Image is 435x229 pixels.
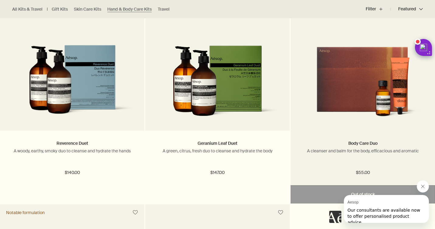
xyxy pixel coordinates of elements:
div: Aesop says "Our consultants are available now to offer personalised product advice.". Open messag... [329,180,429,223]
iframe: Close message from Aesop [417,180,429,193]
img: Reverence Duet in outer carton [9,45,135,122]
a: Geranium Leaf Duet in outer carton [145,9,290,131]
button: Save to cabinet [275,207,286,218]
span: Our consultants are available now to offer personalised product advice. [4,13,76,30]
a: A body cleanser and balm alongside a recycled cardboard gift box. [291,9,435,131]
button: Featured [391,2,423,16]
p: A cleanser and balm for the body, efficacious and aromatic [300,148,426,154]
img: A body cleanser and balm alongside a recycled cardboard gift box. [300,45,426,122]
span: $55.00 [356,169,370,176]
p: A woody, earthy, smoky duo to cleanse and hydrate the hands [9,148,135,154]
p: A green, citrus, fresh duo to cleanse and hydrate the body [154,148,281,154]
a: Geranium Leaf Duet [198,141,237,146]
button: Save to cabinet [130,207,141,218]
iframe: no content [329,211,341,223]
button: Filter [366,2,391,16]
span: $147.00 [210,169,225,176]
button: Out of stock - $55.00 [291,185,435,203]
iframe: Message from Aesop [344,195,429,223]
a: Gift Kits [52,6,68,12]
a: Hand & Body Care Kits [107,6,152,12]
span: $140.00 [65,169,80,176]
a: Skin Care Kits [74,6,101,12]
a: Reverence Duet [57,141,88,146]
a: All Kits & Travel [12,6,43,12]
img: Geranium Leaf Duet in outer carton [154,45,281,122]
div: Notable formulation [6,210,45,215]
a: Body Care Duo [348,141,378,146]
a: Travel [158,6,170,12]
